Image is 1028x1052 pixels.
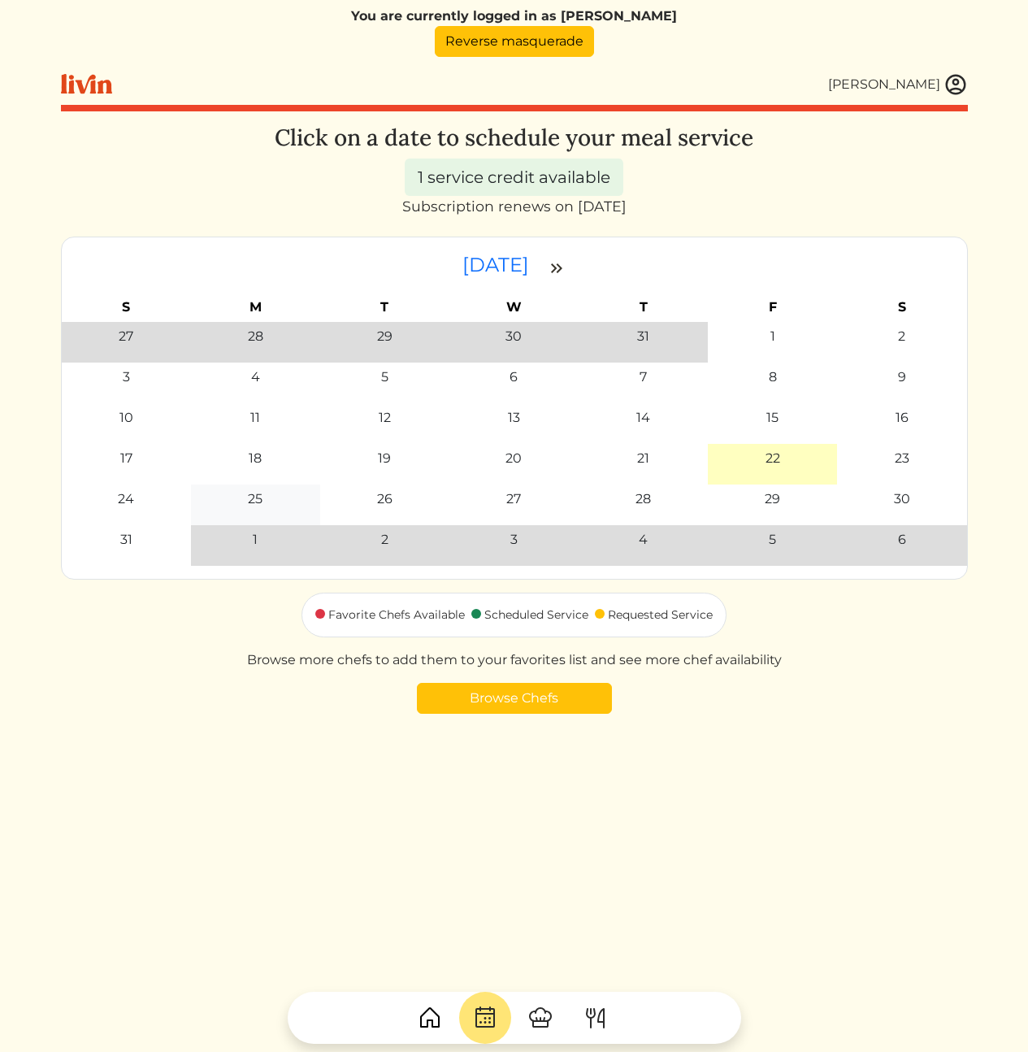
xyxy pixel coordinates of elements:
[250,408,260,428] div: 11
[506,489,521,509] a: 27
[769,367,777,387] div: 8
[251,367,260,387] div: 4
[435,26,594,57] a: Reverse masquerade
[417,1005,443,1031] img: House-9bf13187bcbb5817f509fe5e7408150f90897510c4275e13d0d5fca38e0b5951.svg
[381,530,388,550] a: 2
[119,327,133,346] div: 27
[943,72,968,97] img: user_account-e6e16d2ec92f44fc35f99ef0dc9cddf60790bfa021a6ecb1c896eb5d2907b31c.svg
[119,408,133,428] div: 10
[249,449,262,468] div: 18
[253,530,258,550] a: 1
[640,367,647,387] div: 7
[377,489,393,509] a: 26
[637,449,649,468] div: 21
[894,489,910,509] a: 30
[379,408,391,428] div: 12
[61,74,112,94] img: livin-logo-a0d97d1a881af30f6274990eb6222085a2533c92bbd1e4f22c21b4f0d0e3210c.svg
[123,367,130,387] div: 3
[328,606,465,624] div: Favorite Chefs Available
[275,124,753,152] h3: Click on a date to schedule your meal service
[583,1005,609,1031] img: ForkKnife-55491504ffdb50bab0c1e09e7649658475375261d09fd45db06cec23bce548bf.svg
[608,606,713,624] div: Requested Service
[579,293,708,322] th: T
[417,683,612,714] a: Browse Chefs
[898,367,906,387] div: 9
[837,293,966,322] th: S
[449,293,579,322] th: W
[708,293,837,322] th: F
[62,293,191,322] th: S
[402,196,627,217] div: Subscription renews on [DATE]
[828,75,940,94] div: [PERSON_NAME]
[505,327,522,346] div: 30
[378,449,391,468] div: 19
[895,449,909,468] div: 23
[472,1005,498,1031] img: CalendarDots-5bcf9d9080389f2a281d69619e1c85352834be518fbc73d9501aef674afc0d57.svg
[462,253,529,276] time: [DATE]
[636,408,650,428] div: 14
[765,489,780,509] a: 29
[405,159,623,196] div: 1 service credit available
[639,530,648,550] a: 4
[247,650,782,670] p: Browse more chefs to add them to your favorites list and see more chef availability
[896,408,909,428] div: 16
[510,530,518,550] a: 3
[120,530,132,550] a: 31
[248,327,263,346] div: 28
[118,489,134,509] div: 24
[547,259,566,278] img: double_arrow_right-997dabdd2eccb76564fe50414fa626925505af7f86338824324e960bc414e1a4.svg
[120,449,132,468] div: 17
[637,327,649,346] div: 31
[377,327,393,346] div: 29
[191,293,320,322] th: M
[248,489,262,509] a: 25
[898,327,905,346] div: 2
[510,367,518,387] div: 6
[635,489,651,509] a: 28
[462,253,534,276] a: [DATE]
[484,606,588,624] div: Scheduled Service
[766,408,779,428] div: 15
[508,408,520,428] div: 13
[766,449,780,468] div: 22
[770,327,775,346] div: 1
[527,1005,553,1031] img: ChefHat-a374fb509e4f37eb0702ca99f5f64f3b6956810f32a249b33092029f8484b388.svg
[769,530,776,550] a: 5
[381,367,388,387] div: 5
[898,530,906,550] a: 6
[505,449,522,468] div: 20
[320,293,449,322] th: T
